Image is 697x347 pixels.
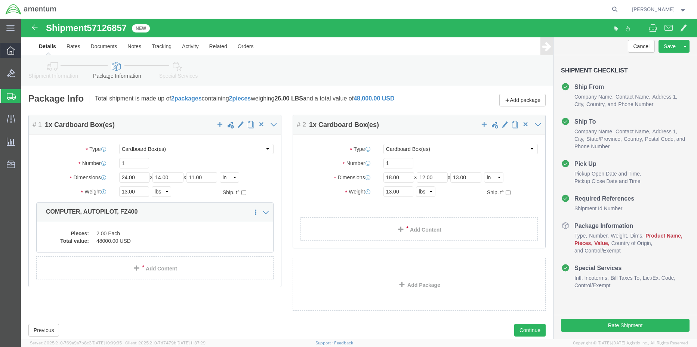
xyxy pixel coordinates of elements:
span: [DATE] 10:09:35 [92,341,122,345]
a: Feedback [334,341,353,345]
span: Rebecca Thorstenson [632,5,675,13]
span: Client: 2025.21.0-7d7479b [125,341,206,345]
span: Copyright © [DATE]-[DATE] Agistix Inc., All Rights Reserved [573,340,688,346]
button: [PERSON_NAME] [632,5,687,14]
span: [DATE] 11:37:29 [176,341,206,345]
img: logo [5,4,57,15]
span: Server: 2025.21.0-769a9a7b8c3 [30,341,122,345]
iframe: FS Legacy Container [21,19,697,339]
a: Support [315,341,334,345]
